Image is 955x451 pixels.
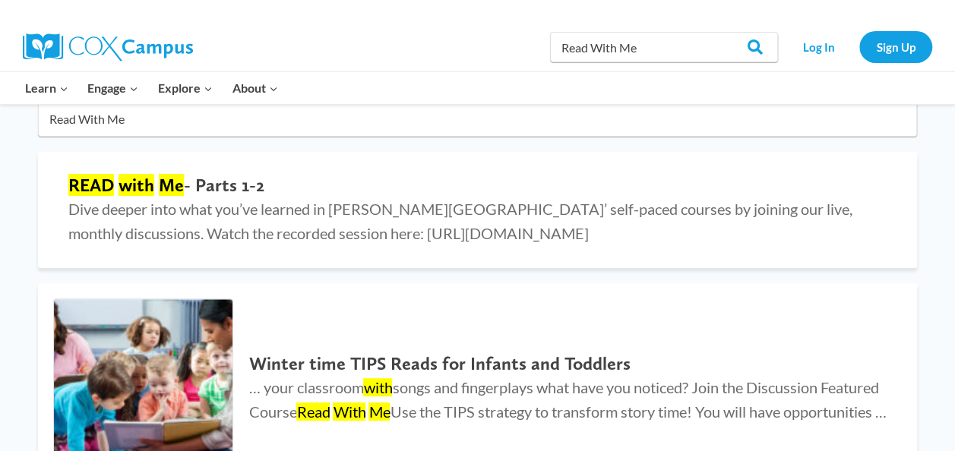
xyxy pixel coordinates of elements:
[550,32,778,62] input: Search Cox Campus
[368,402,390,421] mark: Me
[223,72,288,104] button: Child menu of About
[148,72,223,104] button: Child menu of Explore
[68,175,887,197] h2: - Parts 1-2
[333,402,365,421] mark: With
[15,72,78,104] button: Child menu of Learn
[296,402,330,421] mark: Read
[68,200,852,242] span: Dive deeper into what you’ve learned in [PERSON_NAME][GEOGRAPHIC_DATA]’ self-paced courses by joi...
[78,72,149,104] button: Child menu of Engage
[23,33,193,61] img: Cox Campus
[859,31,932,62] a: Sign Up
[38,152,917,268] a: READ with Me- Parts 1-2 Dive deeper into what you’ve learned in [PERSON_NAME][GEOGRAPHIC_DATA]’ s...
[68,174,114,196] mark: READ
[786,31,932,62] nav: Secondary Navigation
[786,31,852,62] a: Log In
[159,174,184,196] mark: Me
[119,174,154,196] mark: with
[15,72,287,104] nav: Primary Navigation
[38,102,917,137] input: Search for...
[248,378,886,421] span: … your classroom songs and fingerplays what have you noticed? Join the Discussion Featured Course...
[248,353,887,375] h2: Winter time TIPS Reads for Infants and Toddlers
[363,378,392,396] mark: with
